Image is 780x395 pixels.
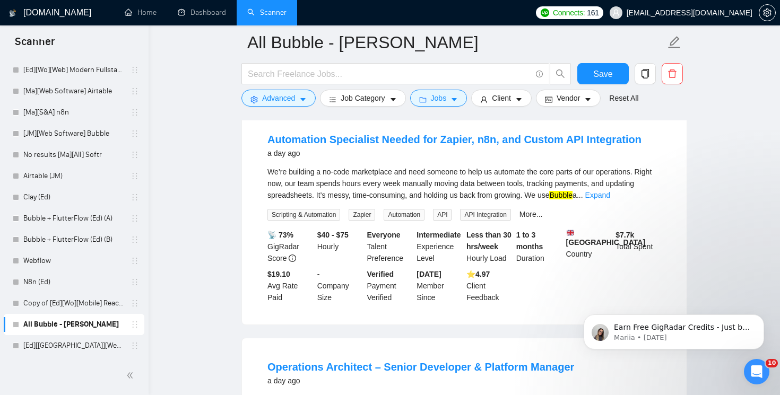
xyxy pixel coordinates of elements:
[568,292,780,366] iframe: Intercom notifications message
[265,268,315,303] div: Avg Rate Paid
[131,108,139,117] span: holder
[23,144,124,165] a: No results [Ma][All] Softr
[267,231,293,239] b: 📡 73%
[178,8,226,17] a: dashboardDashboard
[9,5,16,22] img: logo
[23,123,124,144] a: [JM][Web Software] Bubble
[550,63,571,84] button: search
[131,299,139,308] span: holder
[329,95,336,103] span: bars
[131,151,139,159] span: holder
[131,172,139,180] span: holder
[536,71,543,77] span: info-circle
[612,9,620,16] span: user
[516,231,543,251] b: 1 to 3 months
[668,36,681,49] span: edit
[577,191,583,199] span: ...
[131,214,139,223] span: holder
[541,8,549,17] img: upwork-logo.png
[23,187,124,208] a: Clay (Ed)
[267,374,574,387] div: a day ago
[549,191,573,199] mark: Bubble
[23,102,124,123] a: [Ma][S&A] n8n
[577,63,629,84] button: Save
[131,235,139,244] span: holder
[593,67,612,81] span: Save
[365,268,415,303] div: Payment Verified
[289,254,296,262] span: info-circle
[417,270,441,278] b: [DATE]
[349,209,375,221] span: Zapier
[410,90,467,107] button: folderJobscaret-down
[389,95,397,103] span: caret-down
[247,29,665,56] input: Scanner name...
[250,95,258,103] span: setting
[567,229,574,236] img: 🇬🇧
[519,210,543,218] a: More...
[662,63,683,84] button: delete
[131,66,139,74] span: holder
[635,63,656,84] button: copy
[550,69,570,78] span: search
[131,257,139,265] span: holder
[744,359,769,384] iframe: Intercom live chat
[557,92,580,104] span: Vendor
[23,335,124,356] a: [Ed][[GEOGRAPHIC_DATA]][Web] Retell
[317,270,320,278] b: -
[492,92,511,104] span: Client
[23,271,124,293] a: N8n (Ed)
[466,231,512,251] b: Less than 30 hrs/week
[265,229,315,264] div: GigRadar Score
[514,229,564,264] div: Duration
[241,90,316,107] button: settingAdvancedcaret-down
[759,8,776,17] a: setting
[23,229,124,250] a: Bubble + FlutterFlow (Ed) (B)
[23,165,124,187] a: Airtable (JM)
[414,229,464,264] div: Experience Level
[320,90,405,107] button: barsJob Categorycaret-down
[23,314,124,335] a: All Bubble - [PERSON_NAME]
[23,208,124,229] a: Bubble + FlutterFlow (Ed) (A)
[584,95,592,103] span: caret-down
[616,231,634,239] b: $ 7.7k
[23,293,124,314] a: Copy of [Ed][Wo][Mobile] React Native
[564,229,614,264] div: Country
[466,270,490,278] b: ⭐️ 4.97
[365,229,415,264] div: Talent Preference
[419,95,427,103] span: folder
[545,95,552,103] span: idcard
[267,166,661,201] div: We’re building a no-code marketplace and need someone to help us automate the core parts of our o...
[471,90,532,107] button: userClientcaret-down
[315,268,365,303] div: Company Size
[267,209,340,221] span: Scripting & Automation
[267,134,642,145] a: Automation Specialist Needed for Zapier, n8n, and Custom API Integration
[414,268,464,303] div: Member Since
[248,67,531,81] input: Search Freelance Jobs...
[23,81,124,102] a: [Ma][Web Software] Airtable
[431,92,447,104] span: Jobs
[759,8,775,17] span: setting
[341,92,385,104] span: Job Category
[766,359,778,367] span: 10
[247,8,287,17] a: searchScanner
[613,229,663,264] div: Total Spent
[267,361,574,373] a: Operations Architect – Senior Developer & Platform Manager
[267,270,290,278] b: $19.10
[262,92,295,104] span: Advanced
[464,229,514,264] div: Hourly Load
[317,231,349,239] b: $40 - $75
[566,229,646,247] b: [GEOGRAPHIC_DATA]
[367,270,394,278] b: Verified
[515,95,523,103] span: caret-down
[553,7,585,19] span: Connects:
[759,4,776,21] button: setting
[587,7,599,19] span: 161
[131,341,139,350] span: holder
[460,209,510,221] span: API Integration
[433,209,452,221] span: API
[23,250,124,271] a: Webflow
[480,95,488,103] span: user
